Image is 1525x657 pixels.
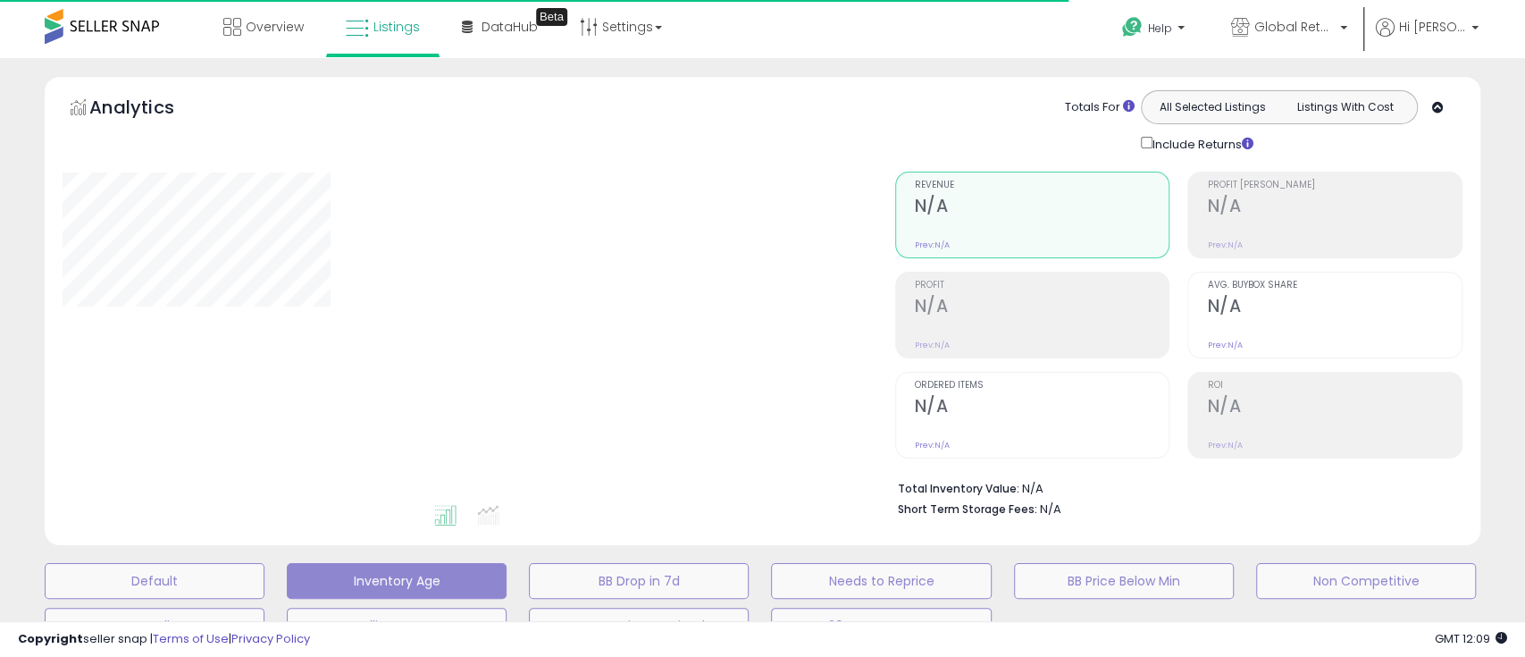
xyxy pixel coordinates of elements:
span: Ordered Items [915,381,1169,391]
small: Prev: N/A [915,240,950,250]
span: Listings [373,18,420,36]
div: Include Returns [1127,133,1275,154]
span: Global Retail Online [1254,18,1335,36]
h2: N/A [1207,296,1462,320]
small: Prev: N/A [1207,340,1242,350]
span: ROI [1207,381,1462,391]
a: Help [1108,3,1202,58]
button: 30 Day Decrease [771,608,991,644]
button: BB Drop in 7d [529,563,749,599]
button: Listings With Cost [1278,96,1412,119]
h2: N/A [915,196,1169,220]
span: DataHub [482,18,538,36]
button: All Selected Listings [1146,96,1279,119]
small: Prev: N/A [915,340,950,350]
h2: N/A [1207,396,1462,420]
h2: N/A [915,396,1169,420]
b: Total Inventory Value: [898,481,1019,496]
div: Tooltip anchor [536,8,567,26]
span: Help [1148,21,1172,36]
div: Totals For [1065,99,1135,116]
li: N/A [898,476,1449,498]
span: Overview [246,18,304,36]
span: Hi [PERSON_NAME] [1399,18,1466,36]
a: Terms of Use [153,630,229,647]
span: Avg. Buybox Share [1207,281,1462,291]
h2: N/A [1207,196,1462,220]
small: Prev: N/A [1207,440,1242,451]
span: 2025-10-7 12:09 GMT [1435,630,1507,647]
a: Privacy Policy [231,630,310,647]
span: Revenue [915,181,1169,190]
button: Top Sellers [45,608,264,644]
button: Inventory Age [287,563,507,599]
button: Needs to Reprice [771,563,991,599]
small: Prev: N/A [915,440,950,451]
strong: Copyright [18,630,83,647]
button: Selling @ Max [287,608,507,644]
b: Short Term Storage Fees: [898,501,1037,517]
span: N/A [1040,501,1061,518]
i: Get Help [1121,16,1144,38]
button: BB Price Below Min [1014,563,1234,599]
div: seller snap | | [18,631,310,648]
span: Profit [915,281,1169,291]
small: Prev: N/A [1207,240,1242,250]
a: Hi [PERSON_NAME] [1376,18,1479,58]
button: Non Competitive [1256,563,1476,599]
button: Default [45,563,264,599]
span: Profit [PERSON_NAME] [1207,181,1462,190]
button: Items Being Repriced [529,608,749,644]
h2: N/A [915,296,1169,320]
h5: Analytics [89,95,209,124]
